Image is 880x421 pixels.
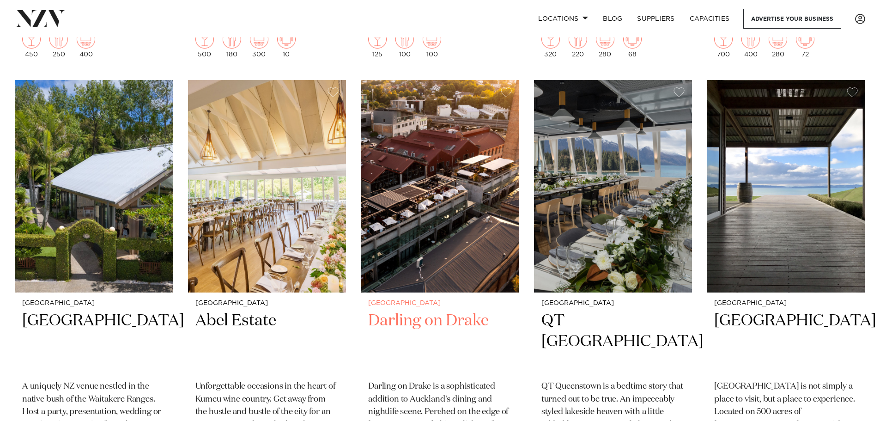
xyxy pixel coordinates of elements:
a: SUPPLIERS [630,9,682,29]
img: cocktail.png [368,30,387,49]
div: 250 [49,30,68,58]
img: theatre.png [77,30,95,49]
img: cocktail.png [22,30,41,49]
small: [GEOGRAPHIC_DATA] [195,300,339,307]
img: Aerial view of Darling on Drake [361,80,519,293]
small: [GEOGRAPHIC_DATA] [368,300,512,307]
small: [GEOGRAPHIC_DATA] [22,300,166,307]
div: 280 [596,30,614,58]
a: BLOG [595,9,630,29]
img: cocktail.png [714,30,733,49]
img: theatre.png [769,30,787,49]
div: 500 [195,30,214,58]
a: Capacities [682,9,737,29]
img: dining.png [395,30,414,49]
h2: [GEOGRAPHIC_DATA] [714,311,858,373]
div: 180 [223,30,241,58]
img: theatre.png [423,30,441,49]
img: meeting.png [277,30,296,49]
a: Advertise your business [743,9,841,29]
img: dining.png [741,30,760,49]
div: 300 [250,30,268,58]
div: 320 [541,30,560,58]
div: 280 [769,30,787,58]
img: dining.png [569,30,587,49]
div: 100 [423,30,441,58]
img: theatre.png [596,30,614,49]
h2: [GEOGRAPHIC_DATA] [22,311,166,373]
div: 72 [796,30,814,58]
img: dining.png [49,30,68,49]
img: nzv-logo.png [15,10,65,27]
img: meeting.png [623,30,642,49]
div: 220 [569,30,587,58]
small: [GEOGRAPHIC_DATA] [714,300,858,307]
div: 100 [395,30,414,58]
img: cocktail.png [195,30,214,49]
div: 400 [77,30,95,58]
div: 10 [277,30,296,58]
img: dining.png [223,30,241,49]
h2: Darling on Drake [368,311,512,373]
div: 125 [368,30,387,58]
h2: QT [GEOGRAPHIC_DATA] [541,311,685,373]
div: 700 [714,30,733,58]
div: 68 [623,30,642,58]
h2: Abel Estate [195,311,339,373]
small: [GEOGRAPHIC_DATA] [541,300,685,307]
div: 450 [22,30,41,58]
img: theatre.png [250,30,268,49]
img: meeting.png [796,30,814,49]
a: Locations [531,9,595,29]
img: cocktail.png [541,30,560,49]
div: 400 [741,30,760,58]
